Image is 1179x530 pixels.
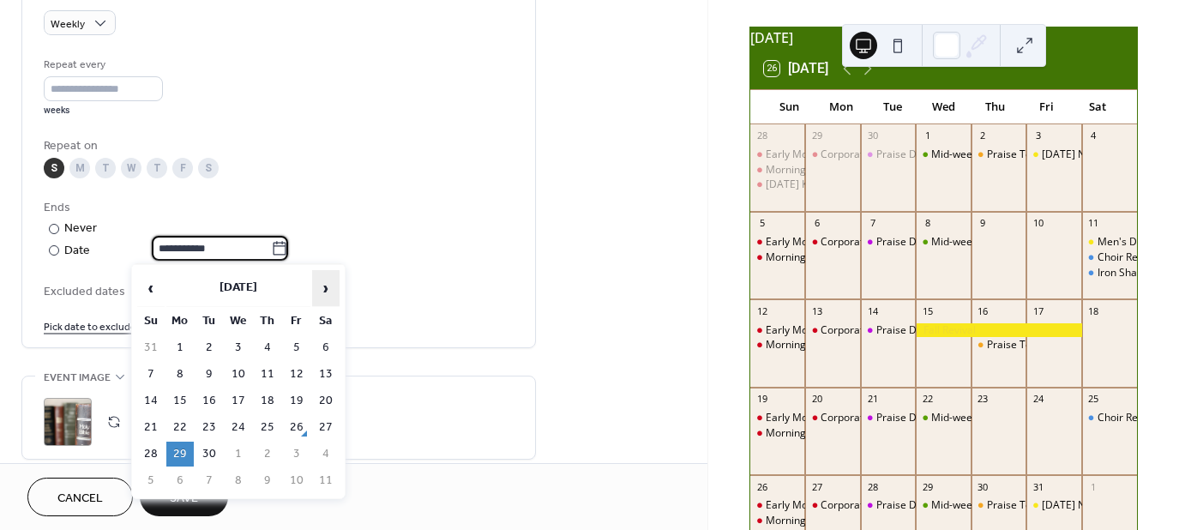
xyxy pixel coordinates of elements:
[821,411,904,425] div: Corporate Prayer
[166,388,194,413] td: 15
[313,271,339,305] span: ›
[1032,217,1044,230] div: 10
[921,480,934,493] div: 29
[1042,498,1141,513] div: [DATE] Night Service
[44,283,514,301] span: Excluded dates
[805,498,860,513] div: Corporate Prayer
[195,442,223,467] td: 30
[195,335,223,360] td: 2
[750,323,805,338] div: Early Morning Worship Service
[95,158,116,178] div: T
[861,235,916,250] div: Praise Dance Team
[815,90,867,124] div: Mon
[821,235,904,250] div: Corporate Prayer
[918,90,970,124] div: Wed
[1082,266,1137,280] div: Iron Sharpens Iron
[916,235,971,250] div: Mid-week Kingdom Culture Class
[755,304,768,317] div: 12
[755,217,768,230] div: 5
[758,57,834,81] button: 26[DATE]
[254,309,281,334] th: Th
[1098,411,1174,425] div: Choir Rehearsal
[1032,129,1044,142] div: 3
[921,304,934,317] div: 15
[866,217,879,230] div: 7
[866,393,879,406] div: 21
[283,388,310,413] td: 19
[916,323,1081,338] div: Fall Revival
[254,415,281,440] td: 25
[137,388,165,413] td: 14
[57,490,103,508] span: Cancel
[64,220,98,238] div: Never
[44,369,111,387] span: Event image
[876,148,970,162] div: Praise Dance Team
[44,56,159,74] div: Repeat every
[977,217,990,230] div: 9
[283,442,310,467] td: 3
[312,388,340,413] td: 20
[755,480,768,493] div: 26
[195,415,223,440] td: 23
[121,158,141,178] div: W
[254,362,281,387] td: 11
[312,335,340,360] td: 6
[931,411,1088,425] div: Mid-week Kingdom Culture Class
[1098,250,1174,265] div: Choir Rehearsal
[1087,393,1100,406] div: 25
[225,442,252,467] td: 1
[766,498,912,513] div: Early Morning Worship Service
[931,235,1088,250] div: Mid-week Kingdom Culture Class
[766,250,886,265] div: Morning Worship Service
[971,498,1026,513] div: Praise Team Rehearsal
[969,90,1020,124] div: Thu
[821,148,904,162] div: Corporate Prayer
[225,468,252,493] td: 8
[44,105,163,117] div: weeks
[766,338,886,352] div: Morning Worship Service
[1087,129,1100,142] div: 4
[916,148,971,162] div: Mid-week Kingdom Culture Class
[750,163,805,178] div: Morning Worship Service
[195,309,223,334] th: Tu
[977,480,990,493] div: 30
[876,411,970,425] div: Praise Dance Team
[876,235,970,250] div: Praise Dance Team
[861,323,916,338] div: Praise Dance Team
[931,498,1088,513] div: Mid-week Kingdom Culture Class
[64,241,288,261] div: Date
[225,335,252,360] td: 3
[44,137,510,155] div: Repeat on
[44,318,136,336] span: Pick date to exclude
[755,129,768,142] div: 28
[755,393,768,406] div: 19
[867,90,918,124] div: Tue
[170,490,198,508] span: Save
[866,480,879,493] div: 28
[921,129,934,142] div: 1
[1082,250,1137,265] div: Choir Rehearsal
[1082,235,1137,250] div: Men's Department Meeting
[225,415,252,440] td: 24
[921,393,934,406] div: 22
[921,217,934,230] div: 8
[283,468,310,493] td: 10
[810,393,823,406] div: 20
[138,271,164,305] span: ‹
[1087,217,1100,230] div: 11
[1082,411,1137,425] div: Choir Rehearsal
[866,129,879,142] div: 30
[254,468,281,493] td: 9
[766,163,886,178] div: Morning Worship Service
[312,362,340,387] td: 13
[810,480,823,493] div: 27
[1032,480,1044,493] div: 31
[805,235,860,250] div: Corporate Prayer
[44,158,64,178] div: S
[766,514,886,528] div: Morning Worship Service
[225,362,252,387] td: 10
[750,148,805,162] div: Early Morning Worship Service
[51,15,85,34] span: Weekly
[805,411,860,425] div: Corporate Prayer
[312,415,340,440] td: 27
